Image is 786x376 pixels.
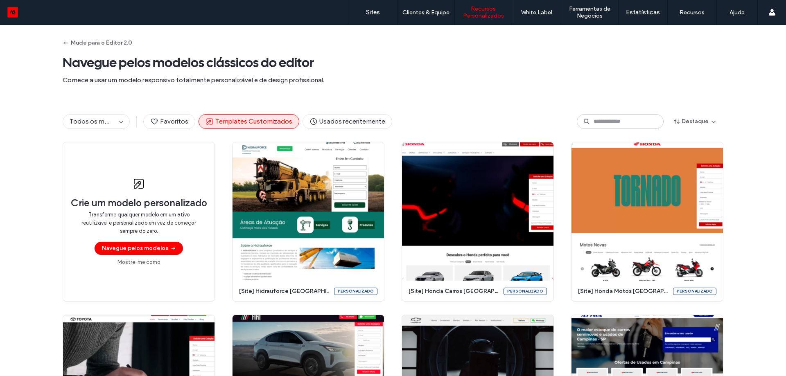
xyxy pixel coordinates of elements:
button: Navegue pelos modelos [95,242,183,255]
a: Mostre-me como [117,258,160,266]
label: Recursos Personalizados [455,5,512,19]
button: Templates Customizados [199,114,299,129]
div: Personalizado [673,288,716,295]
div: Personalizado [504,288,547,295]
span: Navegue pelos modelos clássicos do editor [63,54,723,71]
div: Personalizado [334,288,377,295]
label: Clientes & Equipe [402,9,449,16]
span: Favoritos [150,117,188,126]
span: Templates Customizados [206,117,292,126]
button: Usados recentemente [303,114,392,129]
span: Transforme qualquer modelo em um ativo reutilizável e personalizado em vez de começar sempre do z... [79,211,198,235]
label: Ajuda [730,9,745,16]
span: [site] hidrauforce [GEOGRAPHIC_DATA] [239,287,329,295]
span: Crie um modelo personalizado [71,197,207,209]
span: [site] honda carros [GEOGRAPHIC_DATA] [409,287,499,295]
label: White Label [521,9,552,16]
label: Sites [366,9,380,16]
span: Todos os modelos [70,117,125,125]
button: Destaque [667,115,723,128]
span: Comece a usar um modelo responsivo totalmente personalizável e de design profissional. [63,76,723,85]
label: Ferramentas de Negócios [561,5,618,19]
span: Help [18,6,35,13]
button: Mude para o Editor 2.0 [63,36,132,50]
label: Estatísticas [626,9,660,16]
span: [site] honda motos [GEOGRAPHIC_DATA] [578,287,668,295]
button: Todos os modelos [63,115,116,128]
span: Usados recentemente [309,117,385,126]
button: Favoritos [143,114,195,129]
label: Recursos [680,9,705,16]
